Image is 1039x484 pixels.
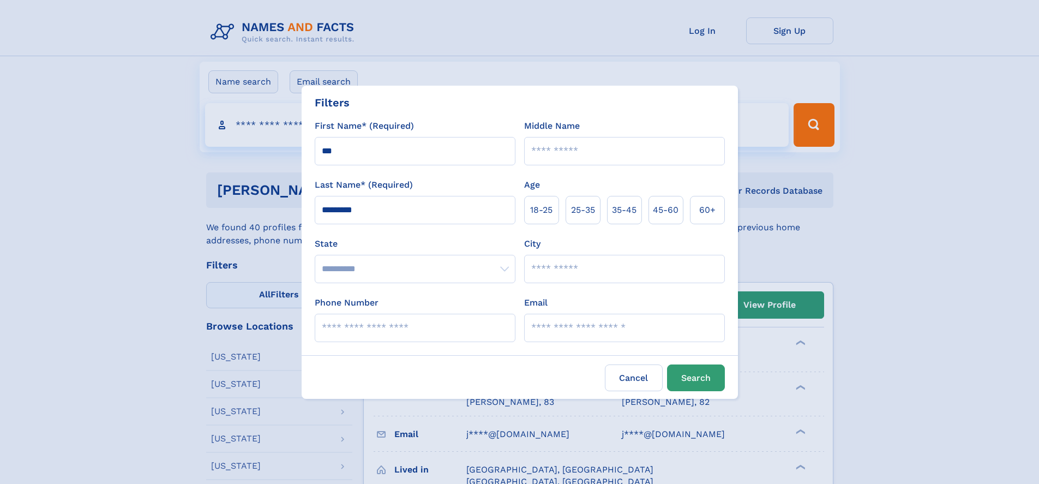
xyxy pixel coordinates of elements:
[524,178,540,192] label: Age
[315,178,413,192] label: Last Name* (Required)
[699,204,716,217] span: 60+
[653,204,678,217] span: 45‑60
[571,204,595,217] span: 25‑35
[530,204,552,217] span: 18‑25
[524,119,580,133] label: Middle Name
[315,94,350,111] div: Filters
[667,365,725,391] button: Search
[612,204,636,217] span: 35‑45
[605,365,663,391] label: Cancel
[524,296,548,309] label: Email
[315,119,414,133] label: First Name* (Required)
[524,237,540,250] label: City
[315,296,379,309] label: Phone Number
[315,237,515,250] label: State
